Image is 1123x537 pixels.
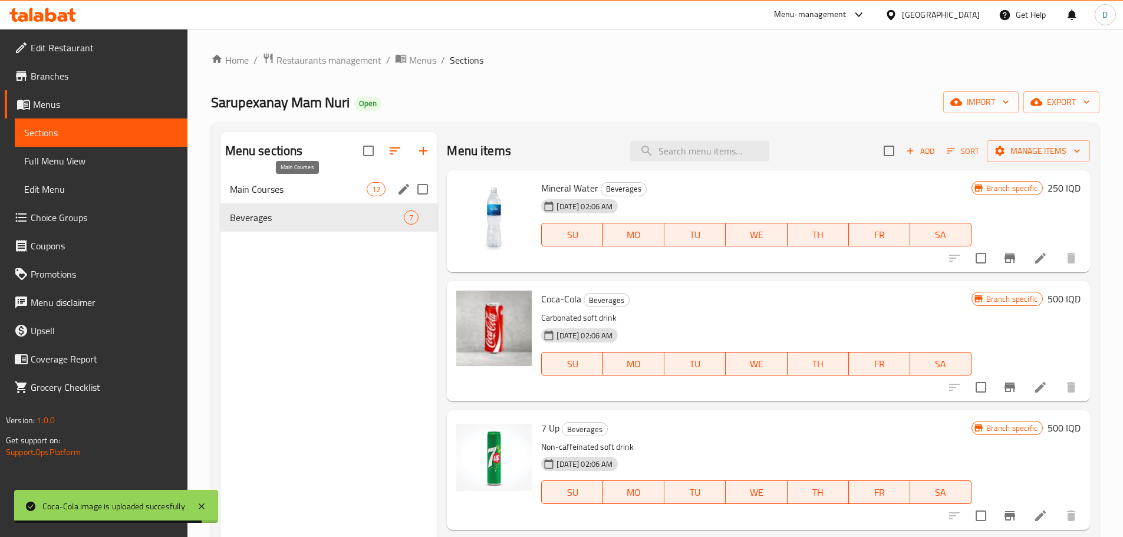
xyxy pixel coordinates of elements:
[584,293,630,307] div: Beverages
[552,201,617,212] span: [DATE] 02:06 AM
[904,144,936,158] span: Add
[450,53,483,67] span: Sections
[1033,509,1048,523] a: Edit menu item
[1048,180,1081,196] h6: 250 IQD
[541,179,598,197] span: Mineral Water
[792,484,844,501] span: TH
[915,226,967,243] span: SA
[1057,244,1085,272] button: delete
[31,69,178,83] span: Branches
[910,352,971,375] button: SA
[230,210,404,225] div: Beverages
[6,413,35,428] span: Version:
[664,480,726,504] button: TU
[562,423,607,436] span: Beverages
[669,484,721,501] span: TU
[854,484,905,501] span: FR
[541,440,971,454] p: Non-caffeinated soft drink
[404,210,419,225] div: items
[1102,8,1108,21] span: D
[901,142,939,160] button: Add
[367,182,386,196] div: items
[5,345,187,373] a: Coverage Report
[788,480,849,504] button: TH
[6,433,60,448] span: Get support on:
[31,210,178,225] span: Choice Groups
[987,140,1090,162] button: Manage items
[456,180,532,255] img: Mineral Water
[15,175,187,203] a: Edit Menu
[1023,91,1099,113] button: export
[37,413,55,428] span: 1.0.0
[601,182,646,196] span: Beverages
[608,226,660,243] span: MO
[854,355,905,373] span: FR
[630,141,769,162] input: search
[211,52,1099,68] nav: breadcrumb
[792,355,844,373] span: TH
[603,480,664,504] button: MO
[982,183,1042,194] span: Branch specific
[354,98,381,108] span: Open
[788,223,849,246] button: TH
[603,223,664,246] button: MO
[220,203,438,232] div: Beverages7
[5,232,187,260] a: Coupons
[792,226,844,243] span: TH
[969,246,993,271] span: Select to update
[552,330,617,341] span: [DATE] 02:06 AM
[395,52,436,68] a: Menus
[230,182,367,196] span: Main Courses
[541,290,581,308] span: Coca-Cola
[404,212,418,223] span: 7
[901,142,939,160] span: Add item
[276,53,381,67] span: Restaurants management
[356,139,381,163] span: Select all sections
[910,480,971,504] button: SA
[953,95,1009,110] span: import
[562,422,608,436] div: Beverages
[996,144,1081,159] span: Manage items
[546,226,598,243] span: SU
[608,484,660,501] span: MO
[910,223,971,246] button: SA
[915,355,967,373] span: SA
[541,480,603,504] button: SU
[15,147,187,175] a: Full Menu View
[1033,251,1048,265] a: Edit menu item
[220,175,438,203] div: Main Courses12edit
[943,91,1019,113] button: import
[947,144,979,158] span: Sort
[664,223,726,246] button: TU
[608,355,660,373] span: MO
[552,459,617,470] span: [DATE] 02:06 AM
[24,154,178,168] span: Full Menu View
[31,380,178,394] span: Grocery Checklist
[354,97,381,111] div: Open
[969,503,993,528] span: Select to update
[441,53,445,67] li: /
[225,142,303,160] h2: Menu sections
[541,311,971,325] p: Carbonated soft drink
[915,484,967,501] span: SA
[31,324,178,338] span: Upsell
[1033,380,1048,394] a: Edit menu item
[854,226,905,243] span: FR
[5,62,187,90] a: Branches
[456,291,532,366] img: Coca-Cola
[5,288,187,317] a: Menu disclaimer
[669,355,721,373] span: TU
[664,352,726,375] button: TU
[788,352,849,375] button: TH
[31,295,178,309] span: Menu disclaimer
[367,184,385,195] span: 12
[541,352,603,375] button: SU
[726,223,787,246] button: WE
[33,97,178,111] span: Menus
[15,118,187,147] a: Sections
[541,419,559,437] span: 7 Up
[409,53,436,67] span: Menus
[456,420,532,495] img: 7 Up
[726,352,787,375] button: WE
[42,500,185,513] div: Coca-Cola image is uploaded succesfully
